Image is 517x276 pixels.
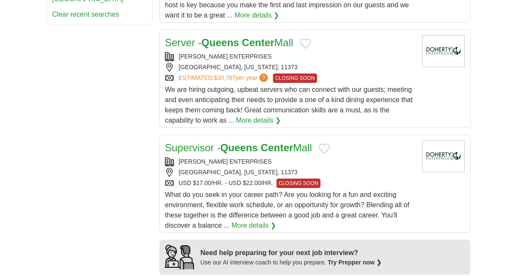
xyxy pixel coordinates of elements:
[165,86,413,124] span: We are hiring outgoing, upbeat servers who can connect with our guests; meeting and even anticipa...
[165,37,293,48] a: Server -Queens CenterMall
[259,73,268,82] span: ?
[422,140,465,172] img: Doherty Enterprises logo
[165,63,415,72] div: [GEOGRAPHIC_DATA], [US_STATE], 11373
[242,37,274,48] strong: Center
[328,259,382,266] a: Try Prepper now ❯
[276,179,320,188] span: CLOSING SOON
[179,158,272,165] a: [PERSON_NAME] ENTERPRISES
[52,11,119,18] a: Clear recent searches
[179,73,270,83] a: ESTIMATED:$30,787per year?
[235,10,279,21] a: More details ❯
[236,115,281,126] a: More details ❯
[261,142,293,153] strong: Center
[232,220,276,231] a: More details ❯
[200,248,382,258] div: Need help preparing for your next job interview?
[179,53,272,60] a: [PERSON_NAME] ENTERPRISES
[201,37,239,48] strong: Queens
[319,144,330,154] button: Add to favorite jobs
[273,73,317,83] span: CLOSING SOON
[422,35,465,67] img: Doherty Enterprises logo
[165,142,312,153] a: Supervisor -Queens CenterMall
[165,168,415,177] div: [GEOGRAPHIC_DATA], [US_STATE], 11373
[220,142,258,153] strong: Queens
[214,74,236,81] span: $30,787
[300,38,311,49] button: Add to favorite jobs
[200,258,382,267] div: Use our AI interview coach to help you prepare.
[165,191,409,229] span: What do you seek in your career path? Are you looking for a fun and exciting environment, flexibl...
[165,179,415,188] div: USD $17.00/HR. - USD $22.00/HR.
